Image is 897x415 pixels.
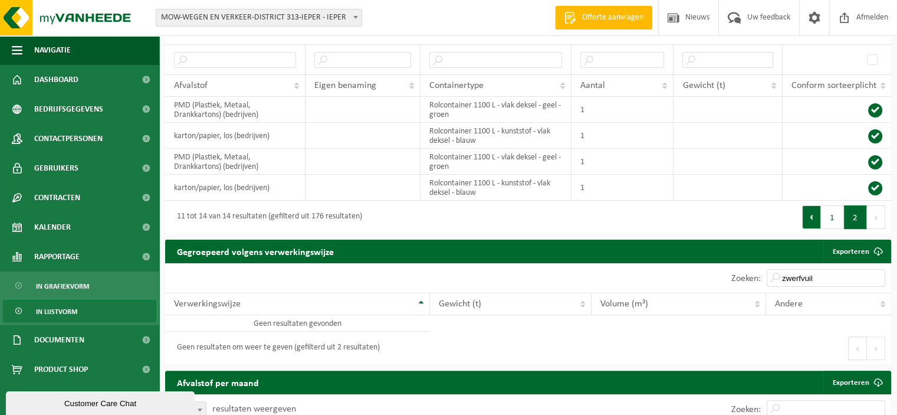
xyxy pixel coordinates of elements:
[439,299,481,309] span: Gewicht (t)
[731,274,761,283] label: Zoeken:
[156,9,362,26] span: MOW-WEGEN EN VERKEER-DISTRICT 313-IEPER - IEPER
[571,149,674,175] td: 1
[867,205,885,229] button: Next
[34,94,103,124] span: Bedrijfsgegevens
[731,405,761,414] label: Zoeken:
[420,149,571,175] td: Rolcontainer 1100 L - vlak deksel - geel - groen
[34,183,80,213] span: Contracten
[171,338,380,359] div: Geen resultaten om weer te geven (gefilterd uit 2 resultaten)
[165,371,271,394] h2: Afvalstof per maand
[34,35,71,65] span: Navigatie
[802,205,821,229] button: Previous
[775,299,803,309] span: Andere
[36,275,89,298] span: In grafiekvorm
[420,175,571,201] td: Rolcontainer 1100 L - kunststof - vlak deksel - blauw
[165,240,346,263] h2: Gegroepeerd volgens verwerkingswijze
[165,175,305,201] td: karton/papier, los (bedrijven)
[867,336,885,360] button: Next
[420,97,571,123] td: Rolcontainer 1100 L - vlak deksel - geel - groen
[34,153,78,183] span: Gebruikers
[174,81,208,90] span: Afvalstof
[212,404,296,414] label: resultaten weergeven
[3,275,156,297] a: In grafiekvorm
[682,81,725,90] span: Gewicht (t)
[165,97,305,123] td: PMD (Plastiek, Metaal, Drankkartons) (bedrijven)
[34,65,78,94] span: Dashboard
[3,300,156,322] a: In lijstvorm
[571,123,674,149] td: 1
[34,325,84,355] span: Documenten
[34,242,80,272] span: Rapportage
[36,300,77,323] span: In lijstvorm
[555,6,652,30] a: Offerte aanvragen
[165,149,305,175] td: PMD (Plastiek, Metaal, Drankkartons) (bedrijven)
[579,12,646,24] span: Offerte aanvragen
[848,336,867,360] button: Previous
[156,9,362,27] span: MOW-WEGEN EN VERKEER-DISTRICT 313-IEPER - IEPER
[844,205,867,229] button: 2
[314,81,376,90] span: Eigen benaming
[823,371,890,394] a: Exporteren
[6,389,197,415] iframe: chat widget
[823,240,890,263] a: Exporteren
[165,123,305,149] td: karton/papier, los (bedrijven)
[34,384,130,414] span: Acceptatievoorwaarden
[34,355,88,384] span: Product Shop
[174,299,241,309] span: Verwerkingswijze
[821,205,844,229] button: 1
[580,81,605,90] span: Aantal
[34,124,103,153] span: Contactpersonen
[791,81,876,90] span: Conform sorteerplicht
[571,97,674,123] td: 1
[420,123,571,149] td: Rolcontainer 1100 L - kunststof - vlak deksel - blauw
[571,175,674,201] td: 1
[34,213,71,242] span: Kalender
[600,299,648,309] span: Volume (m³)
[165,315,430,332] td: Geen resultaten gevonden
[429,81,484,90] span: Containertype
[171,207,362,228] div: 11 tot 14 van 14 resultaten (gefilterd uit 176 resultaten)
